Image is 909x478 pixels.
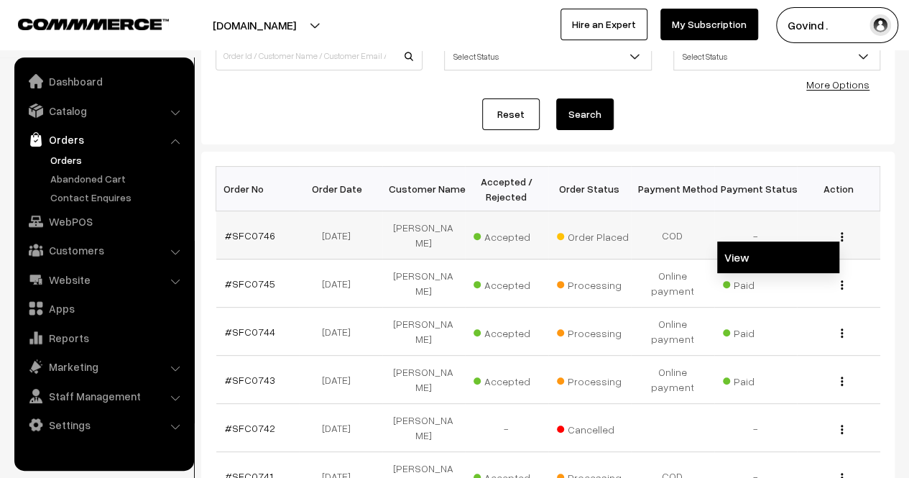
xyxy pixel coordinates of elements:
[560,9,647,40] a: Hire an Expert
[18,237,189,263] a: Customers
[299,167,382,211] th: Order Date
[18,354,189,380] a: Marketing
[382,259,466,308] td: [PERSON_NAME]
[445,44,650,69] span: Select Status
[465,167,548,211] th: Accepted / Rejected
[841,377,843,386] img: Menu
[631,308,714,356] td: Online payment
[482,98,540,130] a: Reset
[225,277,275,290] a: #SFC0745
[474,322,545,341] span: Accepted
[382,356,466,404] td: [PERSON_NAME]
[225,326,275,338] a: #SFC0744
[674,44,880,69] span: Select Status
[444,42,651,70] span: Select Status
[717,242,839,273] a: View
[474,370,545,389] span: Accepted
[797,167,880,211] th: Action
[47,171,189,186] a: Abandoned Cart
[841,232,843,242] img: Menu
[673,42,880,70] span: Select Status
[841,328,843,338] img: Menu
[216,167,300,211] th: Order No
[474,226,545,244] span: Accepted
[18,412,189,438] a: Settings
[382,211,466,259] td: [PERSON_NAME]
[382,308,466,356] td: [PERSON_NAME]
[18,208,189,234] a: WebPOS
[225,229,275,242] a: #SFC0746
[714,211,798,259] td: -
[869,14,891,36] img: user
[557,322,629,341] span: Processing
[714,167,798,211] th: Payment Status
[382,404,466,452] td: [PERSON_NAME]
[557,418,629,437] span: Cancelled
[216,42,423,70] input: Order Id / Customer Name / Customer Email / Customer Phone
[556,98,614,130] button: Search
[841,425,843,434] img: Menu
[548,167,632,211] th: Order Status
[225,374,275,386] a: #SFC0743
[299,211,382,259] td: [DATE]
[557,274,629,293] span: Processing
[225,422,275,434] a: #SFC0742
[723,274,795,293] span: Paid
[299,356,382,404] td: [DATE]
[18,19,169,29] img: COMMMERCE
[18,68,189,94] a: Dashboard
[18,383,189,409] a: Staff Management
[631,167,714,211] th: Payment Method
[631,356,714,404] td: Online payment
[841,280,843,290] img: Menu
[660,9,758,40] a: My Subscription
[18,127,189,152] a: Orders
[631,211,714,259] td: COD
[474,274,545,293] span: Accepted
[299,308,382,356] td: [DATE]
[47,190,189,205] a: Contact Enquires
[776,7,898,43] button: Govind .
[631,259,714,308] td: Online payment
[18,14,144,32] a: COMMMERCE
[299,259,382,308] td: [DATE]
[723,370,795,389] span: Paid
[465,404,548,452] td: -
[382,167,466,211] th: Customer Name
[47,152,189,167] a: Orders
[299,404,382,452] td: [DATE]
[162,7,346,43] button: [DOMAIN_NAME]
[18,295,189,321] a: Apps
[18,267,189,293] a: Website
[806,78,869,91] a: More Options
[18,98,189,124] a: Catalog
[714,404,798,452] td: -
[557,370,629,389] span: Processing
[557,226,629,244] span: Order Placed
[18,325,189,351] a: Reports
[723,322,795,341] span: Paid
